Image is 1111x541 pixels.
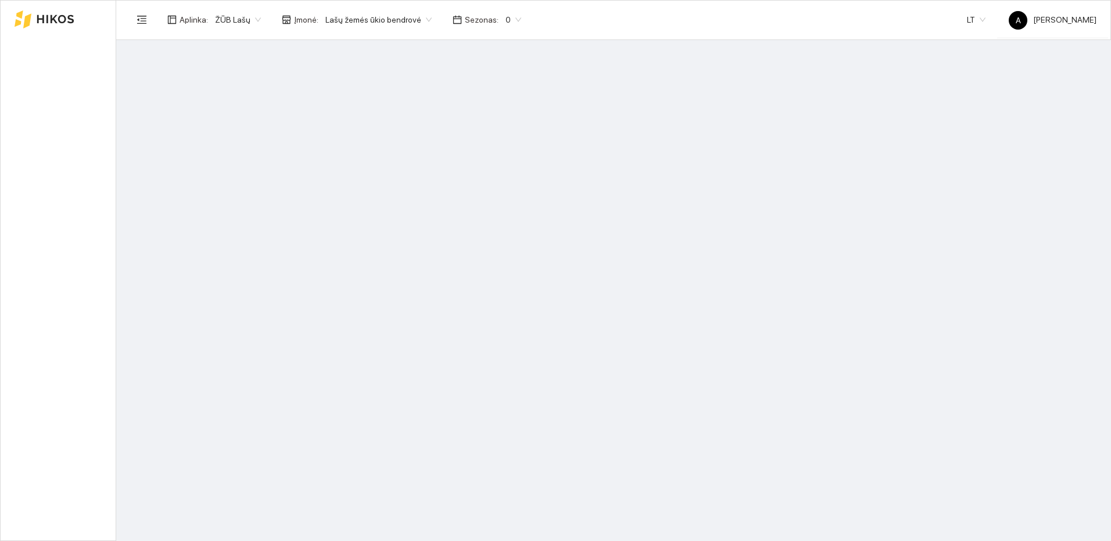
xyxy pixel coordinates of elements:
[180,13,208,26] span: Aplinka :
[282,15,291,24] span: shop
[1016,11,1021,30] span: A
[130,8,153,31] button: menu-fold
[967,11,985,28] span: LT
[1009,15,1096,24] span: [PERSON_NAME]
[215,11,261,28] span: ŽŪB Lašų
[325,11,432,28] span: Lašų žemės ūkio bendrovė
[137,15,147,25] span: menu-fold
[506,11,521,28] span: 0
[453,15,462,24] span: calendar
[465,13,499,26] span: Sezonas :
[167,15,177,24] span: layout
[294,13,318,26] span: Įmonė :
